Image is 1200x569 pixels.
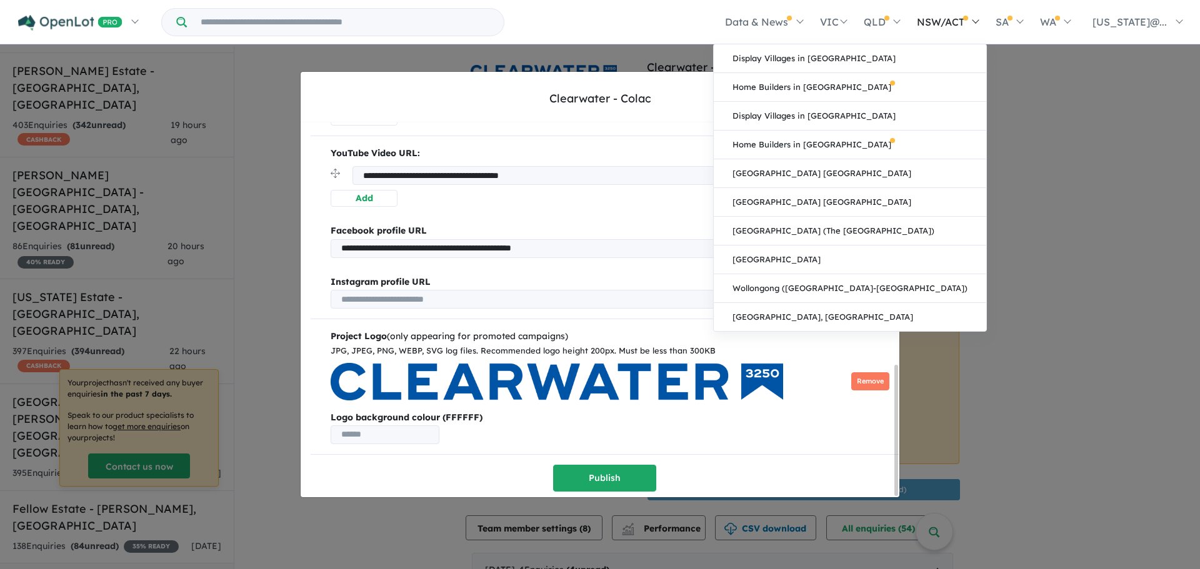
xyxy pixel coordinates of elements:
[331,225,427,236] b: Facebook profile URL
[189,9,501,36] input: Try estate name, suburb, builder or developer
[714,102,986,131] a: Display Villages in [GEOGRAPHIC_DATA]
[331,344,889,358] div: JPG, JPEG, PNG, WEBP, SVG log files. Recommended logo height 200px. Must be less than 300KB
[553,465,656,492] button: Publish
[331,190,397,207] button: Add
[714,245,986,274] a: [GEOGRAPHIC_DATA]
[714,44,986,73] a: Display Villages in [GEOGRAPHIC_DATA]
[331,276,431,287] b: Instagram profile URL
[331,330,387,342] b: Project Logo
[18,15,122,31] img: Openlot PRO Logo White
[714,303,986,331] a: [GEOGRAPHIC_DATA], [GEOGRAPHIC_DATA]
[331,146,889,161] p: YouTube Video URL:
[714,217,986,245] a: [GEOGRAPHIC_DATA] (The [GEOGRAPHIC_DATA])
[331,410,889,425] b: Logo background colour (FFFFFF)
[331,169,340,178] img: drag.svg
[714,159,986,188] a: [GEOGRAPHIC_DATA] [GEOGRAPHIC_DATA]
[714,188,986,217] a: [GEOGRAPHIC_DATA] [GEOGRAPHIC_DATA]
[549,91,651,107] div: Clearwater - Colac
[1092,16,1167,28] span: [US_STATE]@...
[851,372,889,390] button: Remove
[331,363,783,400] img: Clearwater%20Estate%20-%20Colac___1700176757.png
[714,274,986,303] a: Wollongong ([GEOGRAPHIC_DATA]-[GEOGRAPHIC_DATA])
[714,73,986,102] a: Home Builders in [GEOGRAPHIC_DATA]
[714,131,986,159] a: Home Builders in [GEOGRAPHIC_DATA]
[331,329,889,344] div: (only appearing for promoted campaigns)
